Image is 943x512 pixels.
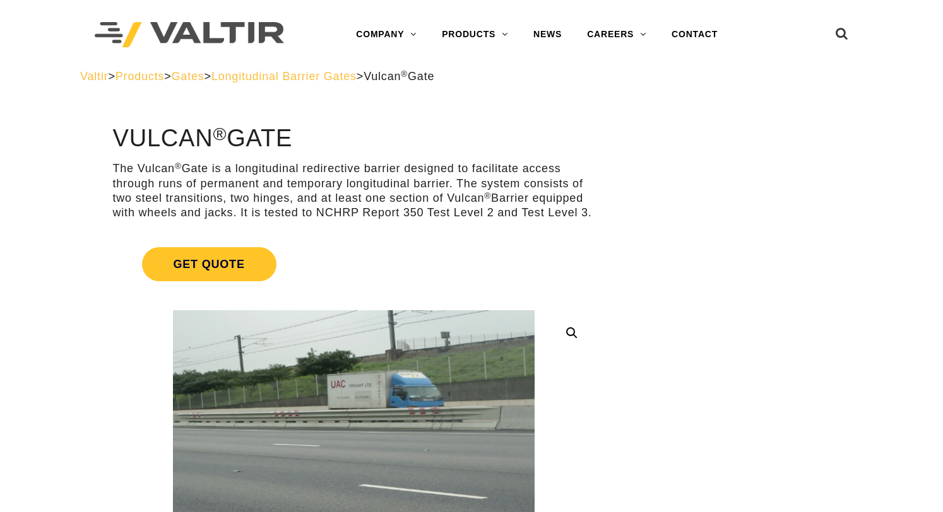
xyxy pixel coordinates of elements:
a: NEWS [521,22,574,47]
span: Vulcan Gate [364,70,434,83]
p: The Vulcan Gate is a longitudinal redirective barrier designed to facilitate access through runs ... [113,161,595,221]
img: Valtir [95,22,284,48]
a: CAREERS [574,22,659,47]
a: Products [116,70,164,83]
a: Valtir [80,70,108,83]
a: Gates [172,70,205,83]
sup: ® [213,124,227,144]
div: > > > > [80,69,863,84]
a: Get Quote [113,232,595,296]
sup: ® [484,191,491,201]
span: Get Quote [142,247,276,281]
a: COMPANY [343,22,429,47]
a: PRODUCTS [429,22,521,47]
a: CONTACT [659,22,730,47]
sup: ® [175,161,182,171]
sup: ® [401,69,408,79]
h1: Vulcan Gate [113,125,595,152]
a: Longitudinal Barrier Gates [211,70,357,83]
